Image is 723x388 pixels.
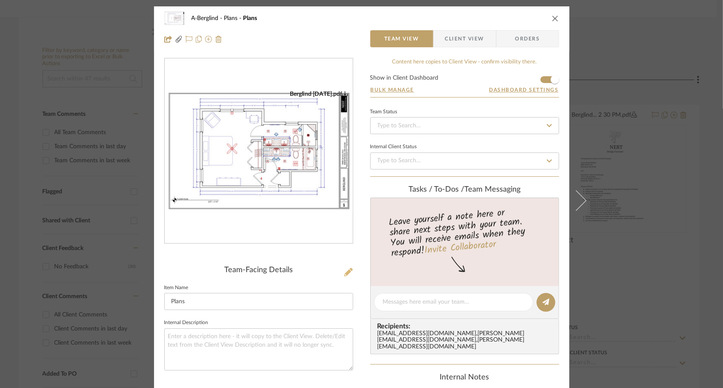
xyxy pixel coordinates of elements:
[165,90,353,212] div: 0
[384,30,419,47] span: Team View
[164,286,189,290] label: Item Name
[377,322,555,330] span: Recipients:
[215,36,222,43] img: Remove from project
[370,58,559,66] div: Content here copies to Client View - confirm visibility there.
[552,14,559,22] button: close
[370,373,559,382] div: Internal Notes
[489,86,559,94] button: Dashboard Settings
[224,15,243,21] span: Plans
[370,110,397,114] div: Team Status
[370,185,559,195] div: team Messaging
[164,321,209,325] label: Internal Description
[445,30,484,47] span: Client View
[369,204,560,261] div: Leave yourself a note here or share next steps with your team. You will receive emails when they ...
[370,145,417,149] div: Internal Client Status
[423,237,496,259] a: Invite Collaborator
[370,117,559,134] input: Type to Search…
[164,10,185,27] img: 67fa5774-1767-4af9-a7b3-ccc69c2d8a11_48x40.jpg
[290,90,349,98] div: Berglind [DATE].pdf
[191,15,224,21] span: A-Berglind
[164,293,353,310] input: Enter Item Name
[164,266,353,275] div: Team-Facing Details
[506,30,549,47] span: Orders
[370,86,415,94] button: Bulk Manage
[165,90,353,212] img: 67fa5774-1767-4af9-a7b3-ccc69c2d8a11_436x436.jpg
[243,15,257,21] span: Plans
[370,152,559,170] input: Type to Search…
[377,331,555,351] div: [EMAIL_ADDRESS][DOMAIN_NAME] , [PERSON_NAME][EMAIL_ADDRESS][DOMAIN_NAME] , [PERSON_NAME][EMAIL_AD...
[409,186,464,193] span: Tasks / To-Dos /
